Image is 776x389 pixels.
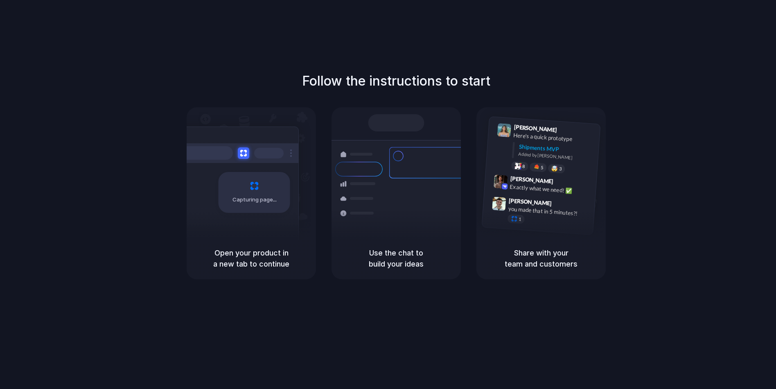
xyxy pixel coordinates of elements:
[559,166,562,171] span: 3
[522,164,525,168] span: 8
[510,182,591,196] div: Exactly what we need! ✅
[508,204,590,218] div: you made that in 5 minutes?!
[519,217,521,221] span: 1
[554,200,571,210] span: 9:47 AM
[541,165,544,170] span: 5
[486,247,596,269] h5: Share with your team and customers
[551,165,558,172] div: 🤯
[519,142,594,156] div: Shipments MVP
[513,131,595,145] div: Here's a quick prototype
[232,196,278,204] span: Capturing page
[518,150,593,162] div: Added by [PERSON_NAME]
[509,196,552,208] span: [PERSON_NAME]
[559,126,576,136] span: 9:41 AM
[196,247,306,269] h5: Open your product in a new tab to continue
[510,174,553,185] span: [PERSON_NAME]
[341,247,451,269] h5: Use the chat to build your ideas
[556,178,573,188] span: 9:42 AM
[514,122,557,134] span: [PERSON_NAME]
[302,71,490,91] h1: Follow the instructions to start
